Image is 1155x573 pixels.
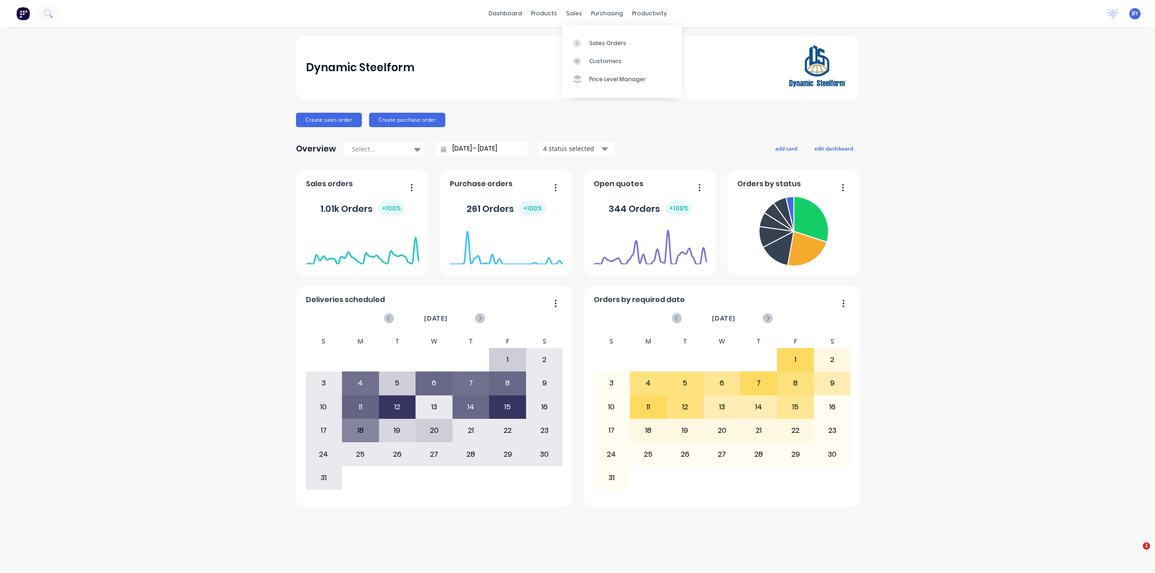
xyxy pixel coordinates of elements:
div: 18 [630,419,666,442]
a: dashboard [484,7,527,20]
div: 27 [704,443,740,465]
div: T [453,335,490,348]
div: 28 [741,443,777,465]
div: 17 [594,419,630,442]
div: 25 [630,443,666,465]
div: 11 [342,396,379,418]
img: Factory [16,7,30,20]
div: 24 [306,443,342,465]
div: 29 [490,443,526,465]
div: Price Level Manager [589,75,646,83]
div: S [526,335,563,348]
span: BY [1132,9,1138,18]
div: W [703,335,740,348]
div: 2 [527,348,563,371]
span: Deliveries scheduled [306,294,385,305]
div: 22 [777,419,813,442]
div: 14 [741,396,777,418]
span: [DATE] [712,313,735,323]
div: + 100 % [378,201,405,216]
div: 5 [379,372,416,394]
div: 3 [306,372,342,394]
span: Purchase orders [450,179,513,189]
div: 3 [594,372,630,394]
div: 2 [814,348,850,371]
div: Dynamic Steelform [306,59,415,77]
div: T [667,335,704,348]
button: Create sales order [296,113,362,127]
div: 17 [306,419,342,442]
div: 8 [777,372,813,394]
div: 10 [594,396,630,418]
div: 15 [490,396,526,418]
div: 23 [527,419,563,442]
div: products [527,7,562,20]
div: 20 [704,419,740,442]
div: 21 [741,419,777,442]
div: W [416,335,453,348]
div: 30 [814,443,850,465]
iframe: Intercom live chat [1124,542,1146,564]
span: Orders by status [737,179,801,189]
div: sales [562,7,587,20]
div: 1.01k Orders [320,201,405,216]
div: 30 [527,443,563,465]
div: 4 [342,372,379,394]
div: T [740,335,777,348]
div: + 100 % [665,201,692,216]
div: 13 [416,396,452,418]
div: purchasing [587,7,628,20]
div: 31 [306,467,342,489]
div: 15 [777,396,813,418]
div: M [630,335,667,348]
div: 27 [416,443,452,465]
div: 29 [777,443,813,465]
div: 10 [306,396,342,418]
a: Sales Orders [562,34,682,52]
div: productivity [628,7,671,20]
span: Orders by required date [594,294,685,305]
div: 24 [594,443,630,465]
div: 26 [379,443,416,465]
div: 26 [667,443,703,465]
a: Customers [562,52,682,70]
div: 5 [667,372,703,394]
div: 7 [741,372,777,394]
div: 7 [453,372,489,394]
div: 23 [814,419,850,442]
div: 6 [416,372,452,394]
div: 9 [527,372,563,394]
button: add card [769,142,803,154]
div: + 100 % [519,201,546,216]
div: 9 [814,372,850,394]
div: 344 Orders [609,201,692,216]
span: [DATE] [424,313,448,323]
div: M [342,335,379,348]
span: Sales orders [306,179,353,189]
div: 28 [453,443,489,465]
div: Customers [589,57,622,65]
div: T [379,335,416,348]
div: 19 [667,419,703,442]
button: edit dashboard [808,142,859,154]
div: 13 [704,396,740,418]
div: 6 [704,372,740,394]
button: Create purchase order [369,113,445,127]
div: 1 [777,348,813,371]
div: 16 [814,396,850,418]
div: S [593,335,630,348]
div: 21 [453,419,489,442]
img: Dynamic Steelform [786,36,849,99]
div: F [489,335,526,348]
div: 8 [490,372,526,394]
div: 4 [630,372,666,394]
span: 1 [1143,542,1150,550]
div: Sales Orders [589,39,626,47]
div: 12 [667,396,703,418]
span: Open quotes [594,179,643,189]
div: F [777,335,814,348]
div: 31 [594,467,630,489]
div: 18 [342,419,379,442]
div: 261 Orders [467,201,546,216]
div: 4 status selected [543,144,600,153]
